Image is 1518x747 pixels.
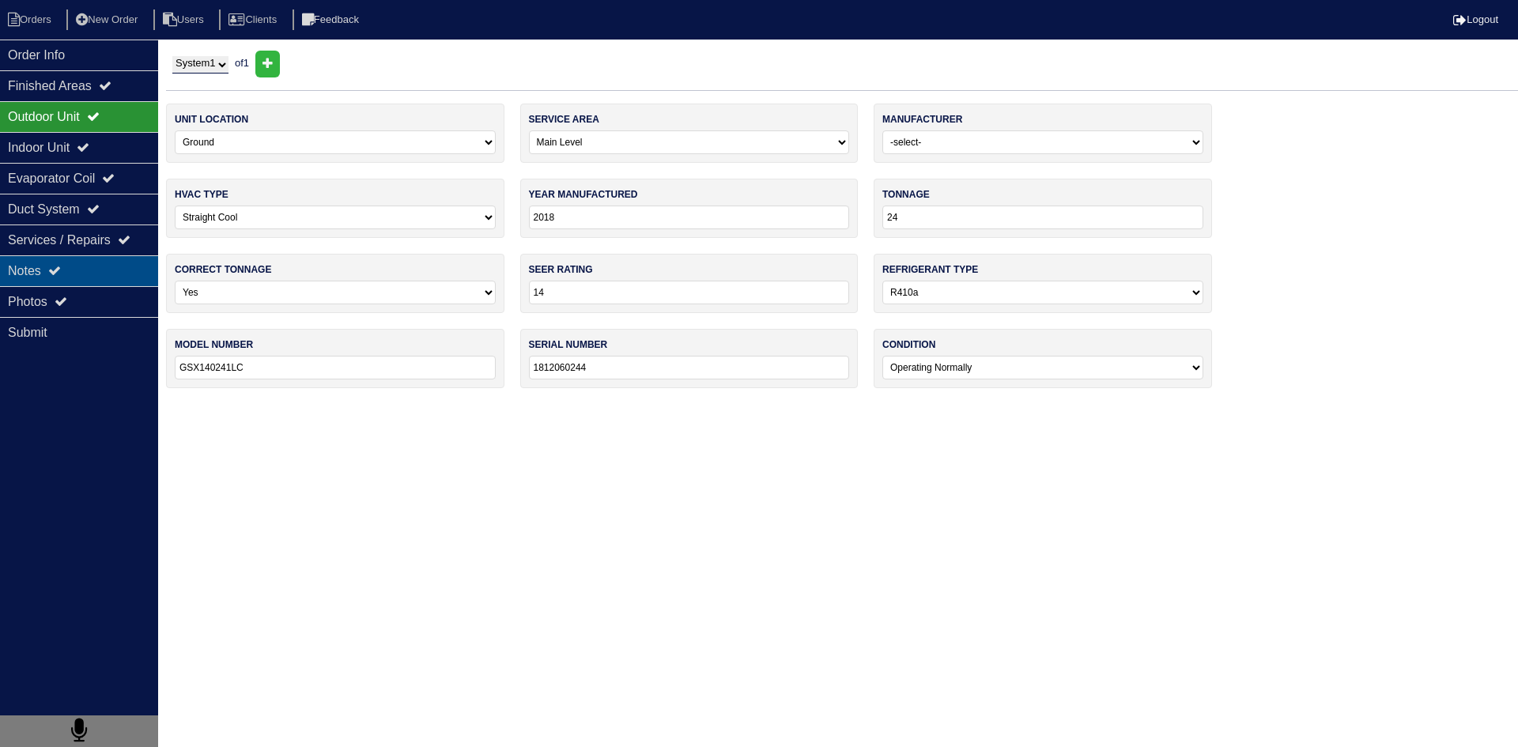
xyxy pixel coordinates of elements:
label: manufacturer [882,112,962,126]
label: seer rating [529,262,593,277]
label: serial number [529,338,608,352]
li: New Order [66,9,150,31]
li: Feedback [293,9,372,31]
a: Users [153,13,217,25]
li: Users [153,9,217,31]
label: hvac type [175,187,228,202]
label: model number [175,338,253,352]
a: Clients [219,13,289,25]
label: tonnage [882,187,930,202]
a: New Order [66,13,150,25]
label: year manufactured [529,187,638,202]
label: refrigerant type [882,262,978,277]
label: condition [882,338,935,352]
div: of 1 [166,51,1518,77]
label: unit location [175,112,248,126]
li: Clients [219,9,289,31]
a: Logout [1453,13,1498,25]
label: correct tonnage [175,262,271,277]
label: service area [529,112,599,126]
